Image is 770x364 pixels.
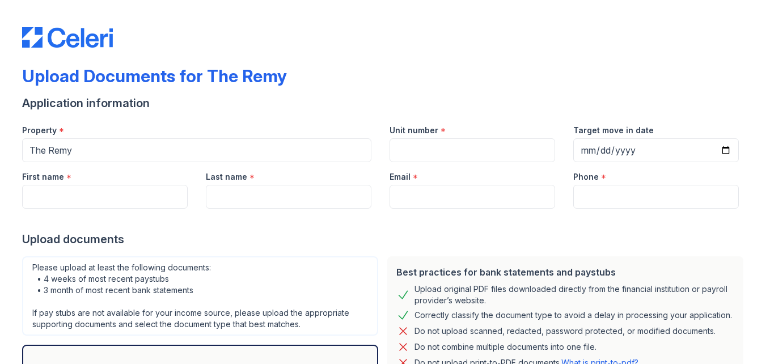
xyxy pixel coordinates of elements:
label: Target move in date [573,125,654,136]
div: Correctly classify the document type to avoid a delay in processing your application. [414,308,732,322]
div: Best practices for bank statements and paystubs [396,265,734,279]
div: Upload documents [22,231,748,247]
div: Upload Documents for The Remy [22,66,287,86]
div: Please upload at least the following documents: • 4 weeks of most recent paystubs • 3 month of mo... [22,256,378,336]
label: First name [22,171,64,183]
label: Last name [206,171,247,183]
label: Property [22,125,57,136]
label: Email [390,171,411,183]
div: Do not combine multiple documents into one file. [414,340,596,354]
label: Phone [573,171,599,183]
label: Unit number [390,125,438,136]
div: Do not upload scanned, redacted, password protected, or modified documents. [414,324,716,338]
div: Application information [22,95,748,111]
img: CE_Logo_Blue-a8612792a0a2168367f1c8372b55b34899dd931a85d93a1a3d3e32e68fde9ad4.png [22,27,113,48]
div: Upload original PDF files downloaded directly from the financial institution or payroll provider’... [414,283,734,306]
